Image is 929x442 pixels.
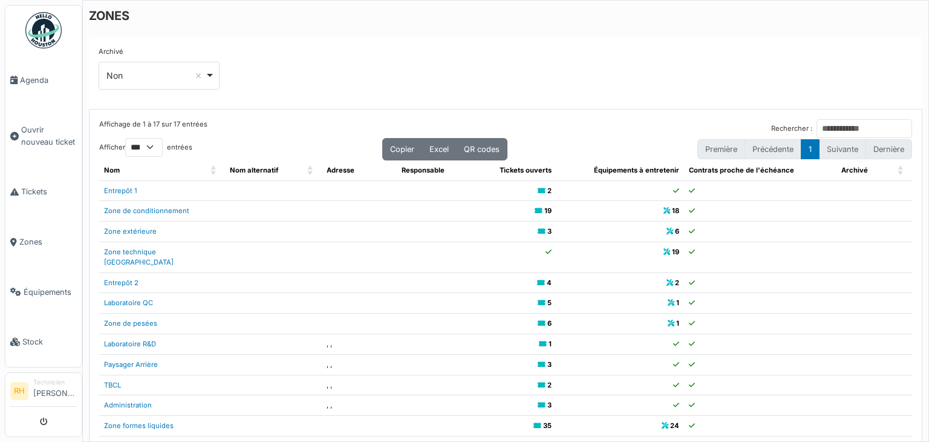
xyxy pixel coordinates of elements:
span: Archivé [841,166,868,174]
a: Agenda [5,55,82,105]
label: Afficher entrées [99,138,192,157]
b: 24 [670,421,679,430]
button: Excel [422,138,457,160]
a: Zone technique [GEOGRAPHIC_DATA] [104,248,174,266]
a: Administration [104,401,152,409]
a: Stock [5,317,82,368]
span: Copier [390,145,414,154]
span: Nom alternatif [230,166,278,174]
span: Zones [19,236,77,248]
b: 19 [544,206,552,215]
span: Tickets ouverts [500,166,552,174]
b: 5 [547,299,552,307]
b: 2 [547,186,552,195]
a: Zone de pesées [104,319,157,328]
span: Équipements [24,286,77,298]
div: Technicien [33,378,77,387]
a: TBCL [104,381,121,389]
b: 1 [676,319,679,328]
b: 2 [547,381,552,389]
div: Affichage de 1 à 17 sur 17 entrées [99,119,207,138]
b: 3 [547,401,552,409]
span: Tickets [21,186,77,197]
span: Adresse [327,166,354,174]
b: 2 [675,279,679,287]
a: Laboratoire R&D [104,340,156,348]
a: Laboratoire QC [104,299,153,307]
button: QR codes [456,138,507,160]
a: Zone extérieure [104,227,157,236]
label: Rechercher : [771,124,812,134]
b: 1 [676,299,679,307]
span: Stock [22,336,77,348]
a: Entrepôt 1 [104,186,137,195]
b: 19 [672,248,679,256]
b: 35 [543,421,552,430]
td: , , [322,354,397,375]
span: QR codes [464,145,500,154]
a: Paysager Arrière [104,360,158,369]
a: Tickets [5,167,82,217]
span: Nom alternatif: Activate to sort [307,160,315,180]
button: Remove item: 'false' [192,70,204,82]
a: Zone formes liquides [104,421,174,430]
a: Ouvrir nouveau ticket [5,105,82,167]
h6: ZONES [89,8,129,23]
b: 18 [672,206,679,215]
span: Ouvrir nouveau ticket [21,124,77,147]
li: [PERSON_NAME] [33,378,77,404]
b: 3 [547,227,552,236]
b: 6 [675,227,679,236]
select: Afficherentrées [125,138,163,157]
td: , , [322,375,397,395]
b: 1 [549,340,552,348]
div: Non [106,69,205,82]
label: Archivé [99,47,123,57]
button: 1 [801,139,820,159]
span: Archivé: Activate to sort [898,160,905,180]
span: Équipements à entretenir [594,166,679,174]
b: 4 [547,279,552,287]
b: 3 [547,360,552,369]
span: Excel [429,145,449,154]
li: RH [10,382,28,400]
span: Responsable [402,166,445,174]
span: Nom [104,166,120,174]
nav: pagination [697,139,912,159]
button: Copier [382,138,422,160]
a: Zones [5,217,82,267]
a: Entrepôt 2 [104,279,139,287]
td: , , [322,334,397,354]
a: Équipements [5,267,82,317]
img: Badge_color-CXgf-gQk.svg [25,12,62,48]
span: Contrats proche de l'échéance [689,166,794,174]
b: 6 [547,319,552,328]
td: , , [322,395,397,416]
span: Agenda [20,74,77,86]
a: Zone de conditionnement [104,206,189,215]
span: Nom: Activate to sort [210,160,218,180]
a: RH Technicien[PERSON_NAME] [10,378,77,407]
